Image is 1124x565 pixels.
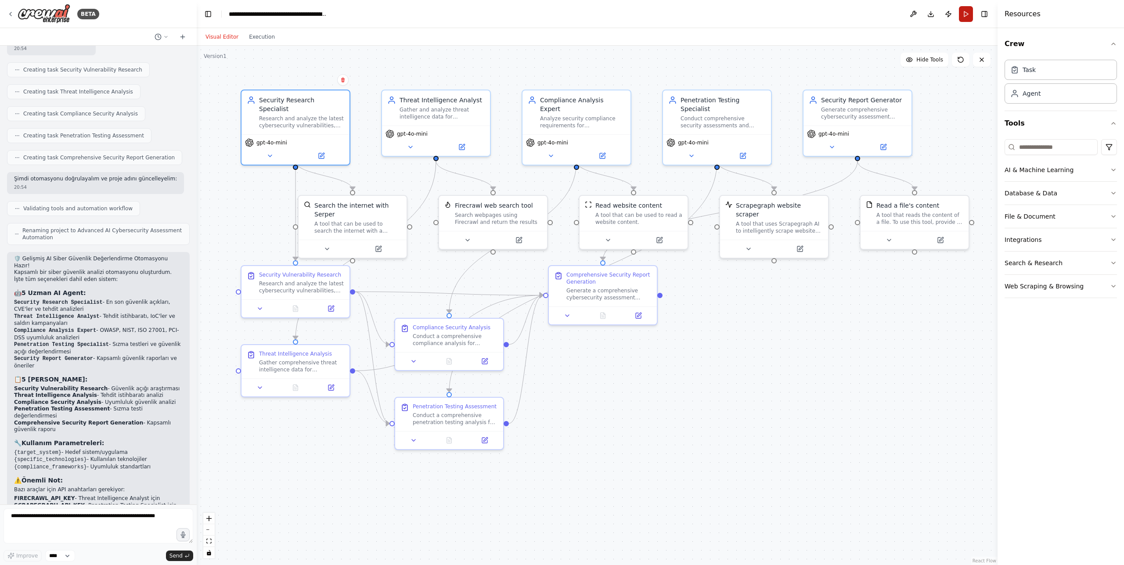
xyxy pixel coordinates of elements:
div: Gather comprehensive threat intelligence data for {target_system} from various security sources, ... [259,359,344,373]
h2: 🛡️ Gelişmiş AI Siber Güvenlik Değerlendirme Otomasyonu Hazır! [14,256,183,269]
button: Open in side panel [915,235,965,245]
strong: SCRAPEGRAPH_API_KEY [14,502,85,508]
div: Conduct comprehensive security assessments and penetration testing analysis for {target_system}. ... [681,115,766,129]
img: FirecrawlSearchTool [444,201,451,208]
div: Threat Intelligence AnalystGather and analyze threat intelligence data for {target_system} from v... [381,90,491,157]
div: Agent [1023,89,1041,98]
span: Creating task Comprehensive Security Report Generation [23,154,175,161]
li: - Penetration Testing Specialist için [14,502,183,509]
div: Research and analyze the latest cybersecurity vulnerabilities, CVEs, and security advisories spec... [259,280,344,294]
strong: 5 [PERSON_NAME]: [22,376,87,383]
div: Crew [1005,56,1117,111]
g: Edge from b3a74754-da97-4029-97fb-d15173459c87 to 93a1b411-9c2e-489f-8b7d-6737bb3ae496 [509,291,543,428]
button: Visual Editor [200,32,244,42]
div: Scrapegraph website scraper [736,201,823,219]
button: Integrations [1005,228,1117,251]
div: Tools [1005,136,1117,305]
div: Penetration Testing Assessment [413,403,497,410]
li: - Kullanılan teknolojiler [14,456,183,464]
p: Kapsamlı bir siber güvenlik analizi otomasyonu oluşturdum. İşte tüm seçenekleri dahil eden sistem: [14,269,183,283]
div: Conduct a comprehensive penetration testing analysis for {target_system}. Simulate real-world att... [413,412,498,426]
div: SerperDevToolSearch the internet with SerperA tool that can be used to search the internet with a... [298,195,407,259]
div: A tool that can be used to read a website content. [595,212,682,226]
g: Edge from aa4e82b5-2a8f-473b-bd2e-a7c56b13443d to c7be513e-fafe-4eb1-9aba-8da029791ad0 [853,161,919,190]
nav: breadcrumb [229,10,328,18]
g: Edge from 9d69e700-4393-47ad-8c25-6ae2914f1ba7 to 8b4e16e4-0e5e-4add-9a98-db27236aabd8 [713,161,778,190]
div: 20:54 [14,184,177,191]
span: Creating task Compliance Security Analysis [23,110,138,117]
h3: 📋 [14,375,183,384]
code: Security Report Generator [14,356,93,362]
span: Validating tools and automation workflow [23,205,133,212]
div: Threat Intelligence Analyst [400,96,485,104]
div: Search webpages using Firecrawl and return the results [455,212,542,226]
g: Edge from a2e379c6-e525-4432-a2d9-e85c5fbc6450 to 93a1b411-9c2e-489f-8b7d-6737bb3ae496 [355,288,543,300]
img: SerperDevTool [304,201,311,208]
div: Version 1 [204,53,227,60]
span: Creating task Security Vulnerability Research [23,66,142,73]
div: Security Research SpecialistResearch and analyze the latest cybersecurity vulnerabilities, threat... [241,90,350,166]
div: Security Vulnerability Research [259,271,341,278]
button: Web Scraping & Browsing [1005,275,1117,298]
span: Hide Tools [916,56,943,63]
button: Search & Research [1005,252,1117,274]
g: Edge from 15a9c44b-c59d-475c-85e7-00ac9e4dacc9 to 4eb4c09d-c3e3-4c39-961e-499b0904239e [291,161,357,190]
strong: Threat Intelligence Analysis [14,392,97,398]
li: - Threat Intelligence Analyst için [14,495,183,502]
button: Execution [244,32,280,42]
button: Open in side panel [634,235,684,245]
div: Analyze security compliance requirements for {target_system} according to {compliance_frameworks}... [540,115,625,129]
img: FileReadTool [866,201,873,208]
p: Bazı araçlar için API anahtarları gerekiyor: [14,486,183,493]
button: No output available [584,310,622,321]
li: - Sızma testi değerlendirmesi [14,406,183,419]
h4: Resources [1005,9,1041,19]
g: Edge from 18dc7ff7-0772-47e4-8c44-8a31d321bc89 to 3c9ddcca-73f5-4339-a5fe-3af8e79c173e [572,161,638,190]
div: Threat Intelligence AnalysisGather comprehensive threat intelligence data for {target_system} fro... [241,344,350,397]
button: No output available [277,382,314,393]
span: Send [169,552,183,559]
button: Tools [1005,111,1117,136]
div: Generate comprehensive cybersecurity assessment reports for {target_system} by consolidating find... [821,106,906,120]
strong: Kullanım Parametreleri: [22,439,104,446]
button: File & Document [1005,205,1117,228]
span: Creating task Threat Intelligence Analysis [23,88,133,95]
div: Firecrawl web search tool [455,201,533,210]
li: - OWASP, NIST, ISO 27001, PCI-DSS uyumluluk analizleri [14,327,183,341]
g: Edge from 29cabd3d-2a4c-49e6-8d3f-6a2e642d0e22 to 93a1b411-9c2e-489f-8b7d-6737bb3ae496 [355,291,543,375]
li: - Uyumluluk standartları [14,464,183,471]
h3: ⚠️ [14,476,183,485]
span: gpt-4o-mini [537,139,568,146]
div: Security Vulnerability ResearchResearch and analyze the latest cybersecurity vulnerabilities, CVE... [241,265,350,318]
div: ScrapeWebsiteToolRead website contentA tool that can be used to read a website content. [579,195,688,250]
div: Read website content [595,201,662,210]
div: Compliance Analysis ExpertAnalyze security compliance requirements for {target_system} according ... [522,90,631,166]
code: {target_system} [14,450,61,456]
g: Edge from a2e379c6-e525-4432-a2d9-e85c5fbc6450 to b3a74754-da97-4029-97fb-d15173459c87 [355,288,389,428]
strong: Penetration Testing Assessment [14,406,110,412]
div: A tool that reads the content of a file. To use this tool, provide a 'file_path' parameter with t... [876,212,963,226]
div: FileReadToolRead a file's contentA tool that reads the content of a file. To use this tool, provi... [860,195,969,250]
button: Open in side panel [316,303,346,314]
g: Edge from a2e379c6-e525-4432-a2d9-e85c5fbc6450 to 38f8cd51-cc8a-4c3a-9508-7eb99f731076 [355,288,389,349]
button: Hide left sidebar [202,8,214,20]
code: Threat Intelligence Analyst [14,313,99,320]
button: Database & Data [1005,182,1117,205]
div: Threat Intelligence Analysis [259,350,332,357]
span: gpt-4o-mini [818,130,849,137]
div: Generate a comprehensive cybersecurity assessment report for {target_system} by consolidating all... [566,287,652,301]
img: ScrapegraphScrapeTool [725,201,732,208]
button: No output available [277,303,314,314]
div: Compliance Security Analysis [413,324,490,331]
div: Comprehensive Security Report Generation [566,271,652,285]
li: - Tehdit istihbaratı analizi [14,392,183,399]
a: React Flow attribution [973,558,996,563]
button: Open in side panel [623,310,653,321]
img: ScrapeWebsiteTool [585,201,592,208]
code: {compliance_frameworks} [14,464,87,470]
g: Edge from 15a9c44b-c59d-475c-85e7-00ac9e4dacc9 to a2e379c6-e525-4432-a2d9-e85c5fbc6450 [291,161,300,260]
button: Crew [1005,32,1117,56]
span: Improve [16,552,38,559]
button: toggle interactivity [203,547,215,558]
h3: 🔧 [14,439,183,447]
